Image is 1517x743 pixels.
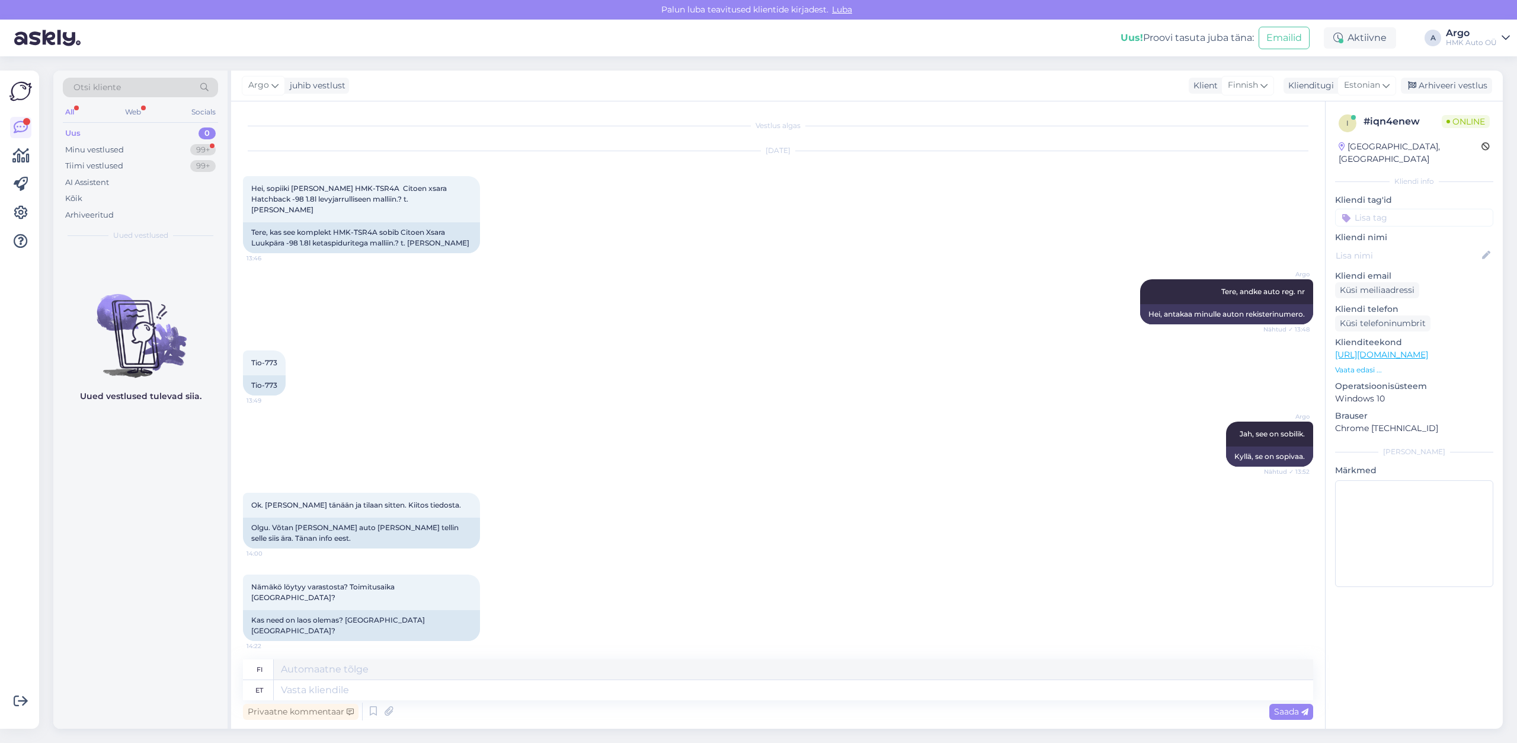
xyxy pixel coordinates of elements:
div: Tiimi vestlused [65,160,123,172]
div: [GEOGRAPHIC_DATA], [GEOGRAPHIC_DATA] [1339,141,1481,165]
span: Finnish [1228,79,1258,92]
div: Vestlus algas [243,120,1313,131]
span: Nämäkö löytyy varastosta? Toimitusaika [GEOGRAPHIC_DATA]? [251,582,396,602]
span: Otsi kliente [73,81,121,94]
div: A [1425,30,1441,46]
div: juhib vestlust [285,79,345,92]
input: Lisa nimi [1336,249,1480,262]
span: Ok. [PERSON_NAME] tänään ja tilaan sitten. Kiitos tiedosta. [251,500,461,509]
div: [DATE] [243,145,1313,156]
button: Emailid [1259,27,1310,49]
span: Estonian [1344,79,1380,92]
span: Hei, sopiiki [PERSON_NAME] HMK-TSR4A Citoen xsara Hatchback -98 1.8l levyjarrulliseen malliin.? t... [251,184,449,214]
span: Jah, see on sobilik. [1240,429,1305,438]
div: et [255,680,263,700]
div: Socials [189,104,218,120]
span: Online [1442,115,1490,128]
span: 14:22 [247,642,291,650]
a: [URL][DOMAIN_NAME] [1335,349,1428,360]
input: Lisa tag [1335,209,1493,227]
div: 0 [199,127,216,139]
div: HMK Auto OÜ [1446,38,1497,47]
div: Klient [1189,79,1218,92]
div: [PERSON_NAME] [1335,447,1493,457]
span: Nähtud ✓ 13:52 [1264,467,1310,476]
div: Klienditugi [1284,79,1334,92]
div: Web [123,104,143,120]
div: Tere, kas see komplekt HMK-TSR4A sobib Citoen Xsara Luukpära -98 1.8l ketaspiduritega malliin.? t... [243,222,480,253]
div: AI Assistent [65,177,109,189]
div: 99+ [190,144,216,156]
span: Tere, andke auto reg. nr [1221,287,1305,296]
div: Kyllä, se on sopivaa. [1226,447,1313,467]
span: 13:49 [247,396,291,405]
div: Küsi meiliaadressi [1335,282,1419,298]
span: 13:46 [247,254,291,263]
span: Argo [1265,270,1310,279]
div: Uus [65,127,81,139]
p: Operatsioonisüsteem [1335,380,1493,393]
img: No chats [53,273,228,380]
div: Kõik [65,193,82,205]
p: Brauser [1335,410,1493,422]
div: Privaatne kommentaar [243,704,359,720]
p: Kliendi nimi [1335,231,1493,244]
span: Tio-773 [251,358,277,367]
div: 99+ [190,160,216,172]
div: Tio-773 [243,375,286,396]
div: Arhiveeri vestlus [1401,78,1492,94]
div: Argo [1446,28,1497,38]
p: Kliendi tag'id [1335,194,1493,206]
a: ArgoHMK Auto OÜ [1446,28,1510,47]
div: Minu vestlused [65,144,124,156]
img: Askly Logo [9,80,32,103]
div: Olgu. Võtan [PERSON_NAME] auto [PERSON_NAME] tellin selle siis ära. Tänan info eest. [243,518,480,549]
p: Windows 10 [1335,393,1493,405]
span: Argo [1265,412,1310,421]
p: Kliendi telefon [1335,303,1493,315]
span: 14:00 [247,549,291,558]
div: # iqn4enew [1364,114,1442,129]
p: Vaata edasi ... [1335,365,1493,375]
p: Klienditeekond [1335,336,1493,349]
div: Aktiivne [1324,27,1396,49]
span: i [1346,119,1349,127]
p: Chrome [TECHNICAL_ID] [1335,422,1493,435]
b: Uus! [1121,32,1143,43]
div: Kas need on laos olemas? [GEOGRAPHIC_DATA] [GEOGRAPHIC_DATA]? [243,610,480,641]
div: Küsi telefoninumbrit [1335,315,1430,331]
div: Proovi tasuta juba täna: [1121,31,1254,45]
span: Argo [248,79,269,92]
span: Luba [828,4,856,15]
p: Märkmed [1335,464,1493,477]
div: Kliendi info [1335,176,1493,187]
p: Uued vestlused tulevad siia. [80,390,201,403]
div: Hei, antakaa minulle auton rekisterinumero. [1140,304,1313,324]
div: fi [257,659,263,680]
span: Uued vestlused [113,230,168,241]
div: All [63,104,76,120]
div: Arhiveeritud [65,209,114,221]
span: Nähtud ✓ 13:48 [1263,325,1310,334]
p: Kliendi email [1335,270,1493,282]
span: Saada [1274,706,1308,717]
